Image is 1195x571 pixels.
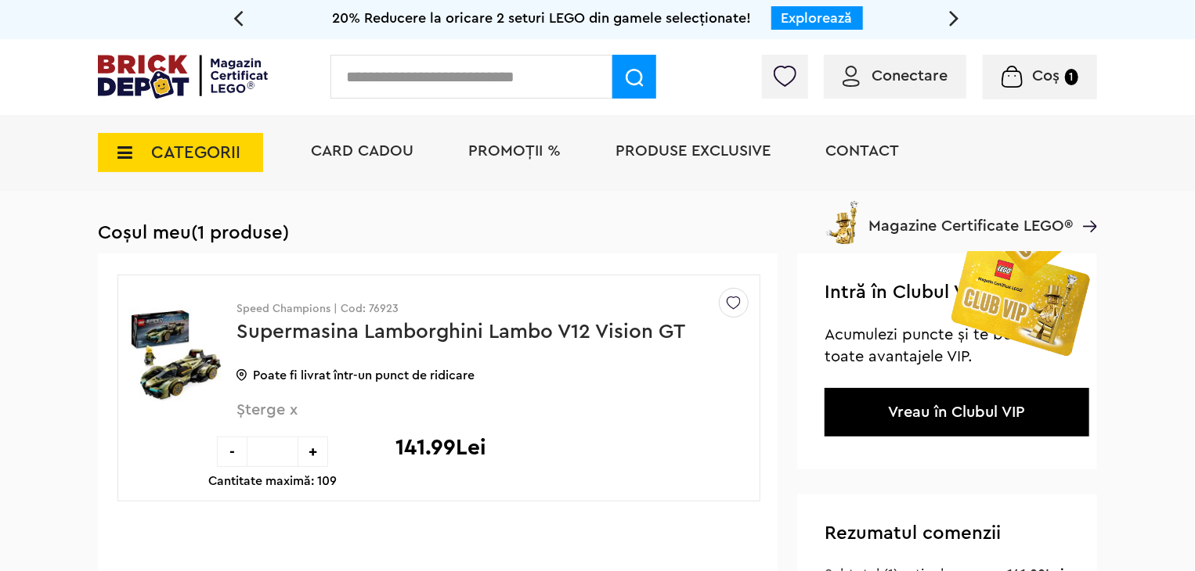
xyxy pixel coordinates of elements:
[889,404,1026,420] a: Vreau în Clubul VIP
[825,143,899,159] a: Contact
[782,11,853,25] a: Explorează
[236,402,697,436] span: Șterge x
[236,321,685,342] a: Supermasina Lamborghini Lambo V12 Vision GT
[208,475,337,487] p: Cantitate maximă: 109
[825,283,989,302] span: Intră în Clubul VIP!
[395,436,486,458] p: 141.99Lei
[298,436,328,467] div: +
[217,436,247,467] div: -
[825,327,1062,365] span: Acumulezi puncte și te bucuri de toate avantajele VIP.
[236,303,736,314] p: Speed Champions | Cod: 76923
[1033,68,1060,84] span: Coș
[468,143,561,159] a: PROMOȚII %
[333,11,752,25] span: 20% Reducere la oricare 2 seturi LEGO din gamele selecționate!
[236,369,736,382] p: Poate fi livrat într-un punct de ridicare
[843,68,948,84] a: Conectare
[191,224,289,242] span: (1 produse)
[311,143,413,159] a: Card Cadou
[98,222,1097,244] h1: Coșul meu
[129,297,226,415] img: Supermasina Lamborghini Lambo V12 Vision GT
[825,524,1001,543] span: Rezumatul comenzii
[151,144,240,161] span: CATEGORII
[616,143,771,159] a: Produse exclusive
[872,68,948,84] span: Conectare
[1065,69,1078,85] small: 1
